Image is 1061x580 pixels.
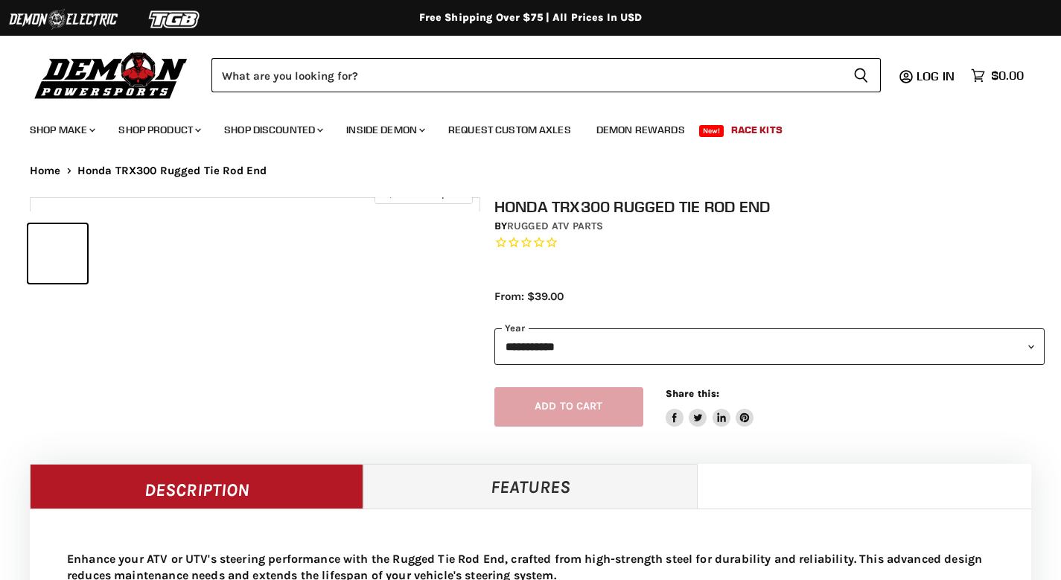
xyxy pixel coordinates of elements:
span: Honda TRX300 Rugged Tie Rod End [77,165,267,177]
select: year [494,328,1045,365]
a: Features [363,464,697,509]
span: New! [699,125,724,137]
a: $0.00 [963,65,1031,86]
span: $0.00 [991,68,1024,83]
button: Honda TRX300 Rugged Tie Rod End thumbnail [92,224,150,283]
h1: Honda TRX300 Rugged Tie Rod End [494,197,1045,216]
span: From: $39.00 [494,290,564,303]
a: Request Custom Axles [437,115,582,145]
img: TGB Logo 2 [119,5,231,34]
a: Home [30,165,61,177]
form: Product [211,58,881,92]
a: Shop Make [19,115,104,145]
a: Rugged ATV Parts [507,220,603,232]
span: Share this: [666,388,719,399]
a: Inside Demon [335,115,434,145]
a: Shop Product [107,115,210,145]
button: Search [841,58,881,92]
a: Race Kits [720,115,794,145]
input: Search [211,58,841,92]
a: Demon Rewards [585,115,696,145]
img: Demon Powersports [30,48,193,101]
aside: Share this: [666,387,754,427]
a: Description [30,464,363,509]
a: Log in [910,69,963,83]
span: Rated 0.0 out of 5 stars 0 reviews [494,235,1045,251]
ul: Main menu [19,109,1020,145]
button: Honda TRX300 Rugged Tie Rod End thumbnail [28,224,87,283]
span: Click to expand [382,188,465,199]
div: by [494,218,1045,235]
img: Demon Electric Logo 2 [7,5,119,34]
a: Shop Discounted [213,115,332,145]
span: Log in [917,68,955,83]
